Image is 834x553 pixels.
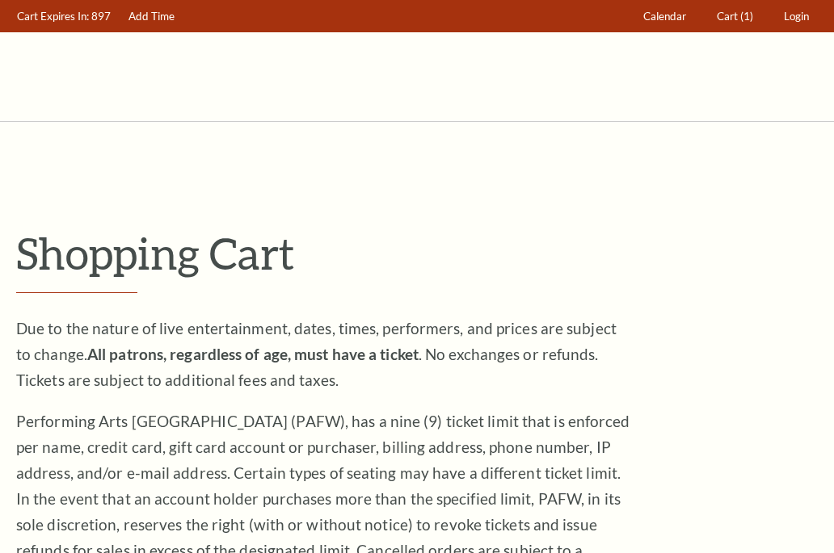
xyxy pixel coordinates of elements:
[636,1,694,32] a: Calendar
[777,1,817,32] a: Login
[710,1,761,32] a: Cart (1)
[91,10,111,23] span: 897
[17,10,89,23] span: Cart Expires In:
[87,345,419,363] strong: All patrons, regardless of age, must have a ticket
[643,10,686,23] span: Calendar
[16,319,617,389] span: Due to the nature of live entertainment, dates, times, performers, and prices are subject to chan...
[717,10,738,23] span: Cart
[121,1,183,32] a: Add Time
[740,10,753,23] span: (1)
[784,10,809,23] span: Login
[16,227,818,279] p: Shopping Cart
